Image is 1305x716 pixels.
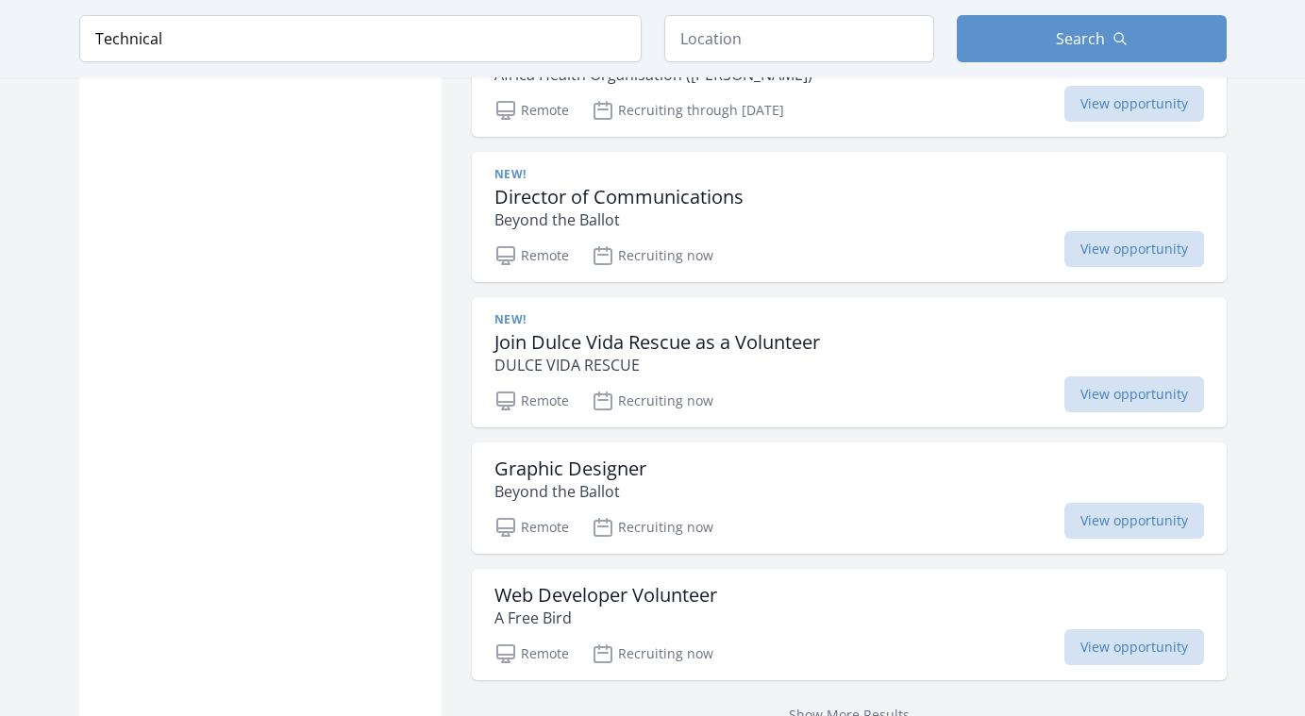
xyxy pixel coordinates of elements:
[472,569,1227,680] a: Web Developer Volunteer A Free Bird Remote Recruiting now View opportunity
[1064,231,1204,267] span: View opportunity
[494,312,527,327] span: New!
[79,15,642,62] input: Keyword
[592,390,713,412] p: Recruiting now
[1064,86,1204,122] span: View opportunity
[494,390,569,412] p: Remote
[472,442,1227,554] a: Graphic Designer Beyond the Ballot Remote Recruiting now View opportunity
[592,642,713,665] p: Recruiting now
[494,480,646,503] p: Beyond the Ballot
[592,99,784,122] p: Recruiting through [DATE]
[1064,629,1204,665] span: View opportunity
[494,607,717,629] p: A Free Bird
[494,458,646,480] h3: Graphic Designer
[494,331,820,354] h3: Join Dulce Vida Rescue as a Volunteer
[494,516,569,539] p: Remote
[494,642,569,665] p: Remote
[957,15,1227,62] button: Search
[1056,27,1105,50] span: Search
[592,244,713,267] p: Recruiting now
[494,244,569,267] p: Remote
[592,516,713,539] p: Recruiting now
[494,584,717,607] h3: Web Developer Volunteer
[494,186,744,208] h3: Director of Communications
[1064,503,1204,539] span: View opportunity
[472,152,1227,282] a: New! Director of Communications Beyond the Ballot Remote Recruiting now View opportunity
[1064,376,1204,412] span: View opportunity
[664,15,934,62] input: Location
[494,208,744,231] p: Beyond the Ballot
[494,167,527,182] span: New!
[494,354,820,376] p: DULCE VIDA RESCUE
[472,297,1227,427] a: New! Join Dulce Vida Rescue as a Volunteer DULCE VIDA RESCUE Remote Recruiting now View opportunity
[494,99,569,122] p: Remote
